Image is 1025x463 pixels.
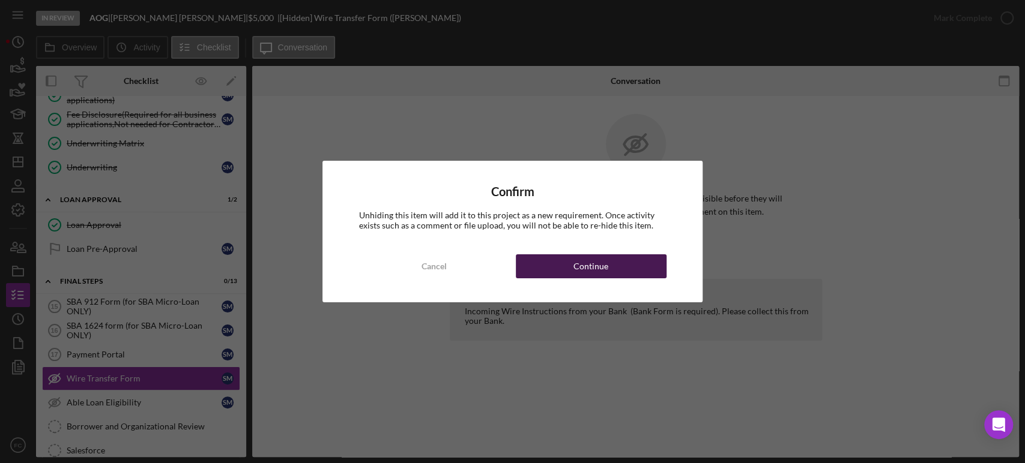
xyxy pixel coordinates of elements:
[422,254,447,278] div: Cancel
[358,185,666,199] h4: Confirm
[516,254,667,278] button: Continue
[358,211,666,230] div: Unhiding this item will add it to this project as a new requirement. Once activity exists such as...
[358,254,509,278] button: Cancel
[573,254,608,278] div: Continue
[984,410,1013,439] div: Open Intercom Messenger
